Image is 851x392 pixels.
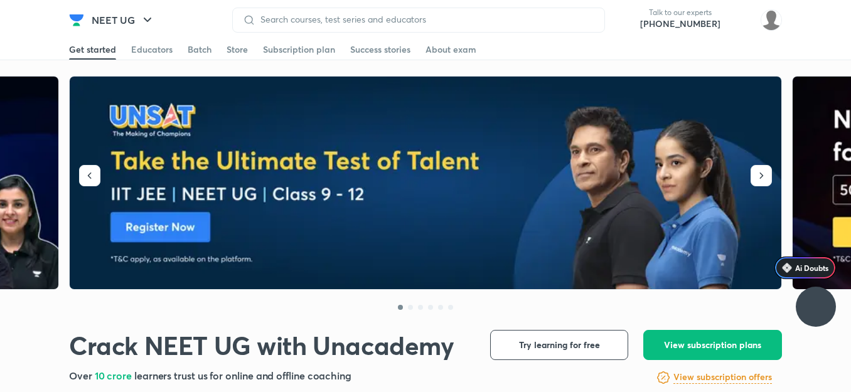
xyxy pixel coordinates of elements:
[350,40,410,60] a: Success stories
[425,40,476,60] a: About exam
[673,370,772,385] a: View subscription offers
[95,369,134,382] span: 10 crore
[673,371,772,384] h6: View subscription offers
[188,43,211,56] div: Batch
[131,43,173,56] div: Educators
[255,14,594,24] input: Search courses, test series and educators
[795,263,828,273] span: Ai Doubts
[761,9,782,31] img: Divya rakesh
[69,330,454,361] h1: Crack NEET UG with Unacademy
[69,369,95,382] span: Over
[227,43,248,56] div: Store
[188,40,211,60] a: Batch
[227,40,248,60] a: Store
[263,43,335,56] div: Subscription plan
[643,330,782,360] button: View subscription plans
[782,263,792,273] img: Icon
[731,10,751,30] img: avatar
[263,40,335,60] a: Subscription plan
[69,40,116,60] a: Get started
[69,13,84,28] img: Company Logo
[519,339,600,351] span: Try learning for free
[615,8,640,33] img: call-us
[134,369,351,382] span: learners trust us for online and offline coaching
[640,18,720,30] a: [PHONE_NUMBER]
[808,299,823,314] img: ttu
[131,40,173,60] a: Educators
[490,330,628,360] button: Try learning for free
[425,43,476,56] div: About exam
[350,43,410,56] div: Success stories
[69,43,116,56] div: Get started
[774,257,836,279] a: Ai Doubts
[664,339,761,351] span: View subscription plans
[640,8,720,18] p: Talk to our experts
[84,8,163,33] button: NEET UG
